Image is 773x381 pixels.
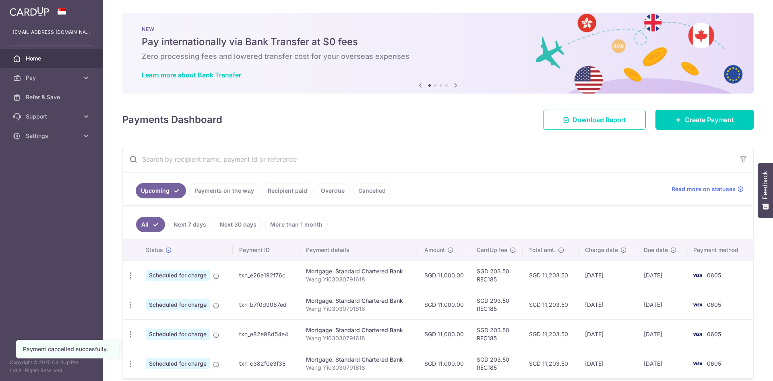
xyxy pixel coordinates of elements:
[306,334,411,342] p: Wang Yi03030791618
[644,246,668,254] span: Due date
[477,246,507,254] span: CardUp fee
[672,185,744,193] a: Read more on statuses
[142,71,241,79] a: Learn more about Bank Transfer
[685,115,734,125] span: Create Payment
[353,183,391,198] a: Cancelled
[418,319,470,349] td: SGD 11,000.00
[233,319,300,349] td: txn_e82e98d54e4
[762,171,769,199] span: Feedback
[543,110,646,130] a: Download Report
[424,246,445,254] span: Amount
[233,349,300,378] td: txn_c382f0e3f38
[26,74,79,82] span: Pay
[316,183,350,198] a: Overdue
[418,290,470,319] td: SGD 11,000.00
[146,358,210,369] span: Scheduled for charge
[585,246,618,254] span: Charge date
[523,349,579,378] td: SGD 11,203.50
[470,349,523,378] td: SGD 203.50 REC185
[707,360,721,367] span: 0605
[306,326,411,334] div: Mortgage. Standard Chartered Bank
[26,112,79,121] span: Support
[672,185,736,193] span: Read more on statuses
[689,300,705,310] img: Bank Card
[168,217,211,232] a: Next 7 days
[689,359,705,369] img: Bank Card
[637,290,687,319] td: [DATE]
[306,356,411,364] div: Mortgage. Standard Chartered Bank
[13,28,90,36] p: [EMAIL_ADDRESS][DOMAIN_NAME]
[146,270,210,281] span: Scheduled for charge
[142,35,734,48] h5: Pay internationally via Bank Transfer at $0 fees
[721,357,765,377] iframe: Opens a widget where you can find more information
[637,319,687,349] td: [DATE]
[579,319,638,349] td: [DATE]
[146,329,210,340] span: Scheduled for charge
[306,297,411,305] div: Mortgage. Standard Chartered Bank
[306,305,411,313] p: Wang Yi03030791618
[523,319,579,349] td: SGD 11,203.50
[418,260,470,290] td: SGD 11,000.00
[579,349,638,378] td: [DATE]
[136,217,165,232] a: All
[233,260,300,290] td: txn_e26e192f76c
[306,275,411,283] p: Wang Yi03030791618
[707,331,721,337] span: 0605
[306,364,411,372] p: Wang Yi03030791618
[637,349,687,378] td: [DATE]
[687,239,753,260] th: Payment method
[579,260,638,290] td: [DATE]
[470,260,523,290] td: SGD 203.50 REC185
[215,217,262,232] a: Next 30 days
[707,272,721,279] span: 0605
[265,217,328,232] a: More than 1 month
[10,6,49,16] img: CardUp
[122,13,754,94] img: Bank transfer banner
[470,319,523,349] td: SGD 203.50 REC185
[637,260,687,290] td: [DATE]
[262,183,312,198] a: Recipient paid
[300,239,418,260] th: Payment details
[122,112,222,127] h4: Payments Dashboard
[136,183,186,198] a: Upcoming
[189,183,259,198] a: Payments on the way
[707,301,721,308] span: 0605
[26,54,79,62] span: Home
[26,132,79,140] span: Settings
[142,26,734,32] p: NEW
[529,246,556,254] span: Total amt.
[146,299,210,310] span: Scheduled for charge
[418,349,470,378] td: SGD 11,000.00
[233,239,300,260] th: Payment ID
[26,93,79,101] span: Refer & Save
[523,260,579,290] td: SGD 11,203.50
[579,290,638,319] td: [DATE]
[306,267,411,275] div: Mortgage. Standard Chartered Bank
[123,146,734,172] input: Search by recipient name, payment id or reference
[655,110,754,130] a: Create Payment
[146,246,163,254] span: Status
[573,115,626,125] span: Download Report
[689,329,705,339] img: Bank Card
[233,290,300,319] td: txn_b7f0d9067ed
[689,271,705,280] img: Bank Card
[142,52,734,61] h6: Zero processing fees and lowered transfer cost for your overseas expenses
[758,163,773,218] button: Feedback - Show survey
[23,345,112,353] div: Payment cancelled succesfully.
[470,290,523,319] td: SGD 203.50 REC185
[523,290,579,319] td: SGD 11,203.50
